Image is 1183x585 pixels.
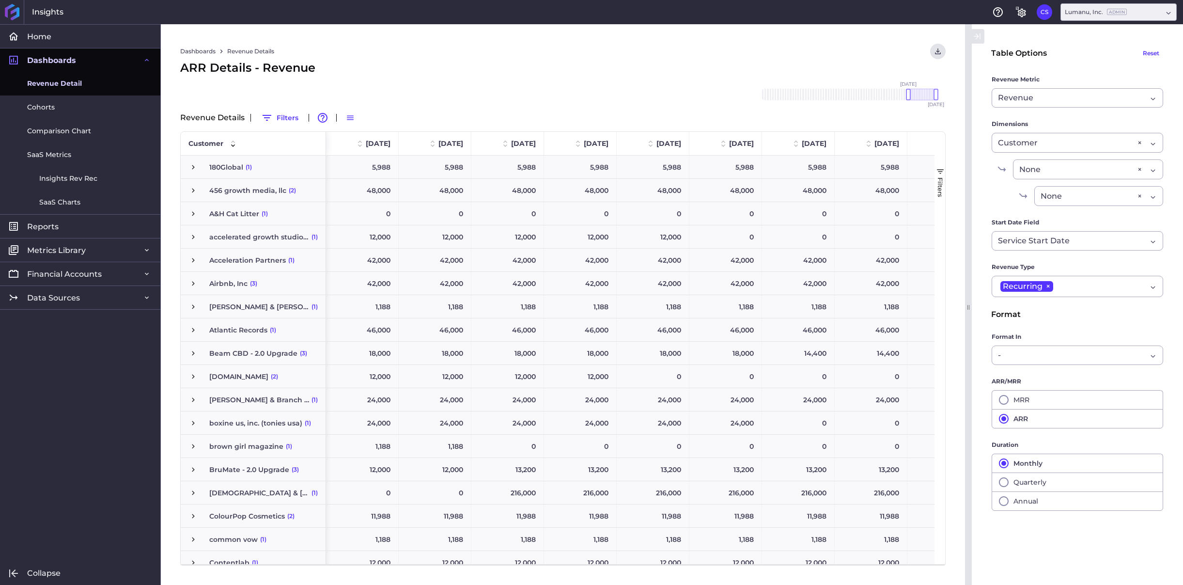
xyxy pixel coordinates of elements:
div: 46,000 [544,318,617,341]
span: Data Sources [27,293,80,303]
div: Press SPACE to select this row. [181,179,326,202]
div: 42,000 [617,272,689,295]
div: 11,988 [471,505,544,527]
span: (2) [287,505,295,527]
span: SaaS Metrics [27,150,71,160]
div: Revenue Details [180,110,946,126]
div: × [1137,163,1142,175]
div: 5,988 [762,156,835,178]
div: 1,188 [399,295,471,318]
span: (3) [250,272,257,295]
div: 18,000 [471,342,544,364]
div: 46,000 [907,318,980,341]
div: 24,000 [835,388,907,411]
div: 0 [689,225,762,248]
div: 0 [399,202,471,225]
div: 1,188 [689,528,762,551]
div: Dropdown select [992,133,1163,153]
div: 42,000 [835,272,907,295]
div: 14,400 [762,342,835,364]
span: [DATE] [438,139,463,148]
div: 13,200 [907,458,980,481]
div: 18,000 [617,342,689,364]
div: Press SPACE to select this row. [181,481,326,505]
div: Press SPACE to select this row. [181,249,326,272]
span: [PERSON_NAME] & [PERSON_NAME] [209,296,309,318]
span: [DATE] [656,139,681,148]
div: 48,000 [399,179,471,202]
div: 24,000 [471,411,544,434]
div: 42,000 [326,272,399,295]
div: Press SPACE to select this row. [181,156,326,179]
span: (1) [288,249,295,271]
span: [DATE] [584,139,608,148]
div: 11,988 [689,505,762,527]
div: 42,000 [399,272,471,295]
div: 42,000 [471,249,544,271]
div: 11,988 [326,505,399,527]
div: 48,000 [471,179,544,202]
span: BruMate - 2.0 Upgrade [209,459,289,481]
div: 11,988 [399,505,471,527]
span: Revenue [998,92,1033,104]
div: 48,000 [689,179,762,202]
div: 12,000 [835,551,907,574]
span: [DATE] [874,139,899,148]
div: 42,000 [907,249,980,271]
div: 11,988 [835,505,907,527]
span: ColourPop Cosmetics [209,505,285,527]
div: 42,000 [399,249,471,271]
span: Financial Accounts [27,269,102,279]
span: [DATE] [900,82,917,87]
div: 0 [907,411,980,434]
div: 0 [544,435,617,458]
div: 0 [835,202,907,225]
button: Reset [1138,44,1164,63]
span: SaaS Charts [39,197,80,207]
div: 14,400 [907,342,980,364]
div: 42,000 [689,249,762,271]
ins: Admin [1107,9,1127,15]
button: Help [990,4,1006,20]
span: Customer [998,137,1038,149]
div: 12,000 [617,551,689,574]
span: Reports [27,221,59,232]
button: General Settings [1013,4,1029,20]
div: 0 [326,481,399,504]
div: 11,988 [762,505,835,527]
div: 1,188 [907,528,980,551]
div: 12,000 [762,551,835,574]
span: Beam CBD - 2.0 Upgrade [209,342,297,364]
span: (3) [292,459,299,481]
div: × [1137,190,1142,202]
div: 1,188 [326,528,399,551]
div: 0 [399,481,471,504]
span: Customer [188,139,223,148]
div: 42,000 [471,272,544,295]
div: 18,000 [689,342,762,364]
div: 1,188 [617,295,689,318]
span: brown girl magazine [209,435,283,458]
span: (2) [271,365,278,388]
div: 0 [835,225,907,248]
div: 216,000 [689,481,762,504]
div: 0 [471,202,544,225]
div: Press SPACE to select this row. [181,365,326,388]
span: (1) [311,482,318,504]
div: 48,000 [617,179,689,202]
div: 42,000 [544,249,617,271]
div: 5,988 [835,156,907,178]
div: 11,988 [907,505,980,527]
div: 11,988 [617,505,689,527]
span: Format In [992,332,1021,342]
button: ARR [992,409,1163,428]
div: 1,188 [471,295,544,318]
div: Press SPACE to select this row. [181,388,326,411]
span: Revenue Detail [27,79,82,89]
div: 12,000 [326,458,399,481]
div: 42,000 [835,249,907,271]
div: Dropdown select [1034,186,1163,206]
div: 12,000 [689,551,762,574]
div: 24,000 [544,388,617,411]
div: 216,000 [617,481,689,504]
